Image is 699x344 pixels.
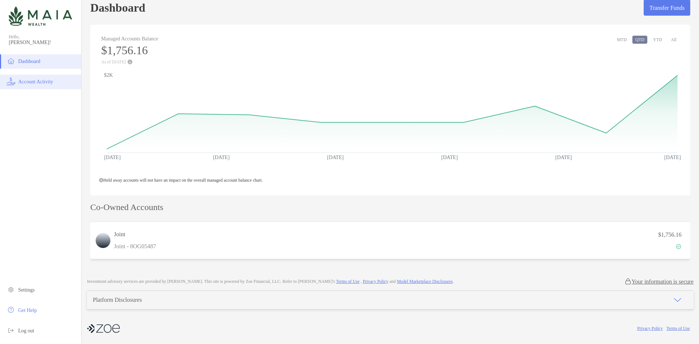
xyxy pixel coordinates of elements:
img: Performance Info [127,59,133,64]
p: $1,756.16 [658,230,682,239]
img: logo account [96,233,110,248]
text: [DATE] [555,154,572,160]
h4: Managed Accounts Balance [101,36,158,42]
p: Your information is secure [632,278,694,285]
span: [PERSON_NAME]! [9,40,77,46]
p: Investment advisory services are provided by [PERSON_NAME] . This site is powered by Zoe Financia... [87,279,454,284]
p: Co-Owned Accounts [90,203,690,212]
a: Terms of Use [667,326,690,331]
img: Zoe Logo [9,3,72,29]
span: Account Activity [18,79,53,84]
text: [DATE] [664,154,681,160]
img: logout icon [7,326,15,335]
img: household icon [7,56,15,65]
a: Terms of Use [336,279,359,284]
img: get-help icon [7,305,15,314]
p: Joint - 8OG05487 [114,242,156,251]
button: YTD [650,36,665,44]
img: activity icon [7,77,15,86]
img: company logo [87,320,120,337]
span: Log out [18,328,34,333]
text: [DATE] [327,154,344,160]
h3: Joint [114,230,156,239]
text: [DATE] [441,154,458,160]
button: MTD [614,36,630,44]
text: [DATE] [104,154,121,160]
a: Privacy Policy [363,279,388,284]
span: Settings [18,287,35,293]
a: Privacy Policy [637,326,663,331]
p: As of [DATE] [101,59,158,64]
button: QTD [632,36,647,44]
img: settings icon [7,285,15,294]
div: Platform Disclosures [93,297,142,303]
span: Get Help [18,308,37,313]
text: [DATE] [213,154,230,160]
img: Account Status icon [676,244,681,249]
a: Model Marketplace Disclosures [397,279,453,284]
button: All [668,36,679,44]
h3: $1,756.16 [101,44,158,57]
text: $2K [104,72,113,78]
span: Held away accounts will not have an impact on the overall managed account balance chart. [99,178,262,183]
img: icon arrow [673,296,682,304]
span: Dashboard [18,59,40,64]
